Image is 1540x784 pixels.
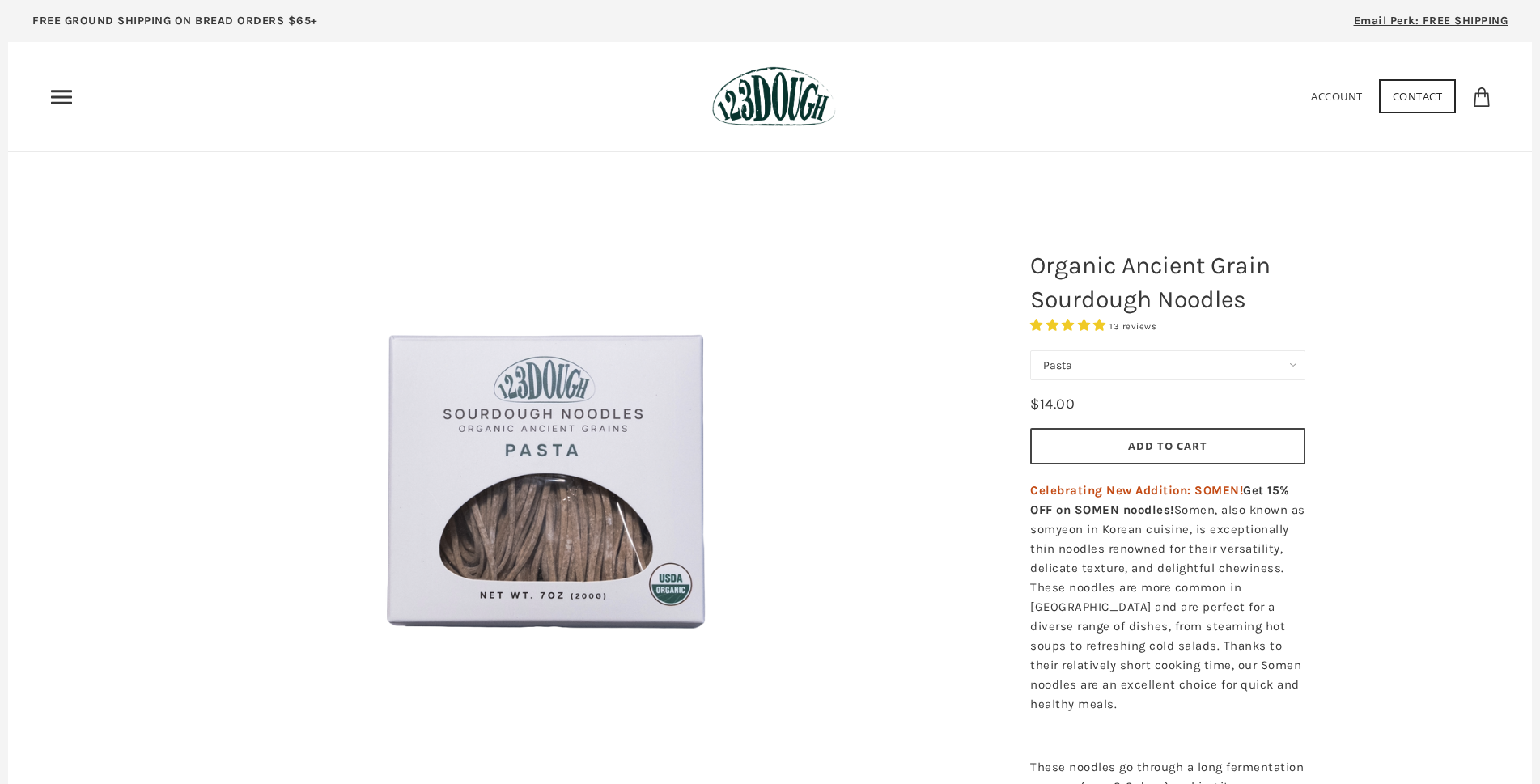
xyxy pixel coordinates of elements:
[1030,318,1109,333] span: 4.85 stars
[1030,483,1243,498] span: Celebrating New Addition: SOMEN!
[712,66,836,127] img: 123Dough Bakery
[1030,428,1305,464] button: Add to Cart
[1018,240,1317,324] h1: Organic Ancient Grain Sourdough Noodles
[49,84,74,110] nav: Primary
[32,12,318,30] p: FREE GROUND SHIPPING ON BREAD ORDERS $65+
[1330,8,1533,42] a: Email Perk: FREE SHIPPING
[1128,439,1207,453] span: Add to Cart
[1379,79,1457,113] a: Contact
[1030,481,1305,714] p: Somen, also known as somyeon in Korean cuisine, is exceptionally thin noodles renowned for their ...
[305,233,791,718] img: Organic Ancient Grain Sourdough Noodles
[8,8,342,42] a: FREE GROUND SHIPPING ON BREAD ORDERS $65+
[89,233,1006,718] a: Organic Ancient Grain Sourdough Noodles
[1109,321,1156,332] span: 13 reviews
[1354,14,1508,28] span: Email Perk: FREE SHIPPING
[1030,483,1289,517] strong: Get 15% OFF on SOMEN noodles!
[1030,392,1075,416] div: $14.00
[1311,89,1363,104] a: Account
